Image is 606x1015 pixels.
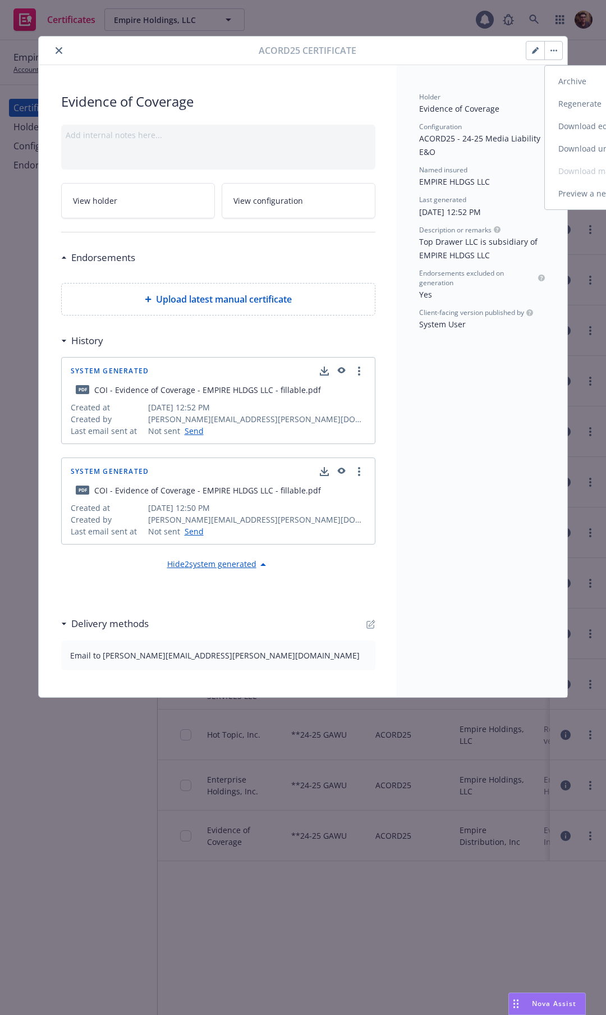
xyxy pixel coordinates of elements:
a: more [352,364,366,378]
span: Created by [71,514,144,525]
button: Nova Assist [508,993,586,1015]
span: [DATE] 12:52 PM [148,401,366,413]
div: Drag to move [509,993,523,1014]
span: Add internal notes here... [66,130,162,140]
a: Send [180,525,204,537]
div: Upload latest manual certificate [61,283,375,316]
span: Last email sent at [71,525,144,537]
a: View configuration [222,183,375,218]
div: COI - Evidence of Coverage - EMPIRE HLDGS LLC - fillable.pdf [94,384,321,396]
span: Not sent [148,525,180,537]
span: Named insured [419,165,467,175]
span: Created at [71,502,144,514]
div: History [61,333,103,348]
div: Endorsements [61,250,135,265]
div: COI - Evidence of Coverage - EMPIRE HLDGS LLC - fillable.pdf [94,484,321,496]
span: pdf [76,486,89,494]
span: [DATE] 12:50 PM [148,502,366,514]
span: [DATE] 12:52 PM [419,207,481,217]
span: System User [419,319,466,330]
span: Last generated [419,195,466,204]
span: Configuration [419,122,462,131]
span: System Generated [71,368,149,374]
h3: Delivery methods [71,616,149,631]
span: View holder [73,195,117,207]
span: Client-facing version published by [419,308,524,317]
h3: Endorsements [71,250,135,265]
div: Delivery methods [61,616,149,631]
span: Nova Assist [532,999,576,1008]
span: EMPIRE HLDGS LLC [419,176,490,187]
span: Endorsements excluded on generation [419,268,536,287]
span: ACORD25 - 24-25 Media Liability E&O [419,133,543,157]
span: Upload latest manual certificate [156,292,292,306]
span: Holder [419,92,440,102]
span: Top Drawer LLC is subsidiary of EMPIRE HLDGS LLC [419,236,540,260]
span: Evidence of Coverage [61,92,375,111]
h3: History [71,333,103,348]
span: Description or remarks [419,225,492,235]
div: Email to [PERSON_NAME][EMAIL_ADDRESS][PERSON_NAME][DOMAIN_NAME] [70,650,360,661]
button: close [52,44,66,57]
div: Hide 2 system generated [167,558,270,571]
span: Created by [71,413,144,425]
span: View configuration [233,195,303,207]
span: Created at [71,401,144,413]
span: Evidence of Coverage [419,103,499,114]
a: more [352,465,366,478]
a: Send [180,425,204,437]
span: [PERSON_NAME][EMAIL_ADDRESS][PERSON_NAME][DOMAIN_NAME] [148,413,366,425]
span: Last email sent at [71,425,144,437]
span: pdf [76,385,89,394]
span: Not sent [148,425,180,437]
span: Yes [419,289,432,300]
span: [PERSON_NAME][EMAIL_ADDRESS][PERSON_NAME][DOMAIN_NAME] [148,514,366,525]
span: System Generated [71,468,149,475]
span: Acord25 Certificate [259,44,356,57]
a: View holder [61,183,215,218]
